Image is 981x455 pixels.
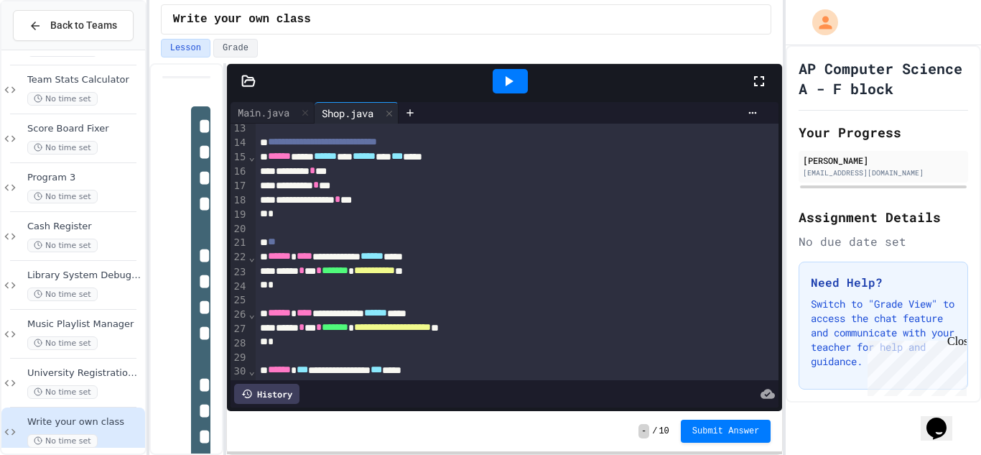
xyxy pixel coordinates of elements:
h2: Assignment Details [799,207,968,227]
div: 23 [231,265,248,280]
span: Cash Register [27,221,142,233]
span: Fold line [248,365,255,377]
span: University Registration System [27,367,142,380]
span: Fold line [248,252,255,263]
div: No due date set [799,233,968,250]
div: 14 [231,136,248,150]
div: Main.java [231,102,315,124]
h2: Your Progress [799,122,968,142]
div: Shop.java [315,106,381,121]
span: Program 3 [27,172,142,184]
div: 20 [231,222,248,236]
div: 15 [231,150,248,165]
span: No time set [27,336,98,350]
div: 13 [231,121,248,136]
span: No time set [27,239,98,252]
span: Submit Answer [692,426,760,437]
span: / [652,426,657,437]
div: 16 [231,165,248,179]
div: 17 [231,179,248,193]
span: Write your own class [173,11,311,28]
p: Switch to "Grade View" to access the chat feature and communicate with your teacher for help and ... [811,297,956,369]
span: Fold line [248,308,255,320]
div: 26 [231,308,248,322]
span: Library System Debugger [27,270,142,282]
span: No time set [27,385,98,399]
span: No time set [27,92,98,106]
div: 25 [231,293,248,308]
div: My Account [797,6,842,39]
div: [PERSON_NAME] [803,154,964,167]
span: Music Playlist Manager [27,318,142,331]
span: No time set [27,288,98,301]
span: No time set [27,190,98,203]
iframe: chat widget [862,335,967,396]
span: Back to Teams [50,18,117,33]
div: History [234,384,299,404]
div: 27 [231,322,248,336]
div: 22 [231,250,248,265]
span: Score Board Fixer [27,123,142,135]
span: 10 [659,426,669,437]
span: No time set [27,434,98,448]
div: 21 [231,236,248,250]
span: - [638,424,649,438]
div: 31 [231,379,248,393]
span: Team Stats Calculator [27,74,142,86]
div: Shop.java [315,102,399,124]
button: Submit Answer [681,420,771,443]
button: Back to Teams [13,10,134,41]
h1: AP Computer Science A - F block [799,58,968,98]
h3: Need Help? [811,274,956,291]
div: 18 [231,193,248,208]
div: Chat with us now!Close [6,6,99,91]
div: 29 [231,351,248,365]
div: 30 [231,364,248,379]
div: 24 [231,280,248,294]
div: Main.java [231,105,297,120]
iframe: chat widget [921,397,967,441]
span: Write your own class [27,416,142,428]
div: [EMAIL_ADDRESS][DOMAIN_NAME] [803,167,964,178]
span: Fold line [248,151,255,162]
button: Lesson [161,39,210,58]
div: 28 [231,336,248,351]
div: 19 [231,208,248,222]
button: Grade [213,39,258,58]
span: No time set [27,141,98,155]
